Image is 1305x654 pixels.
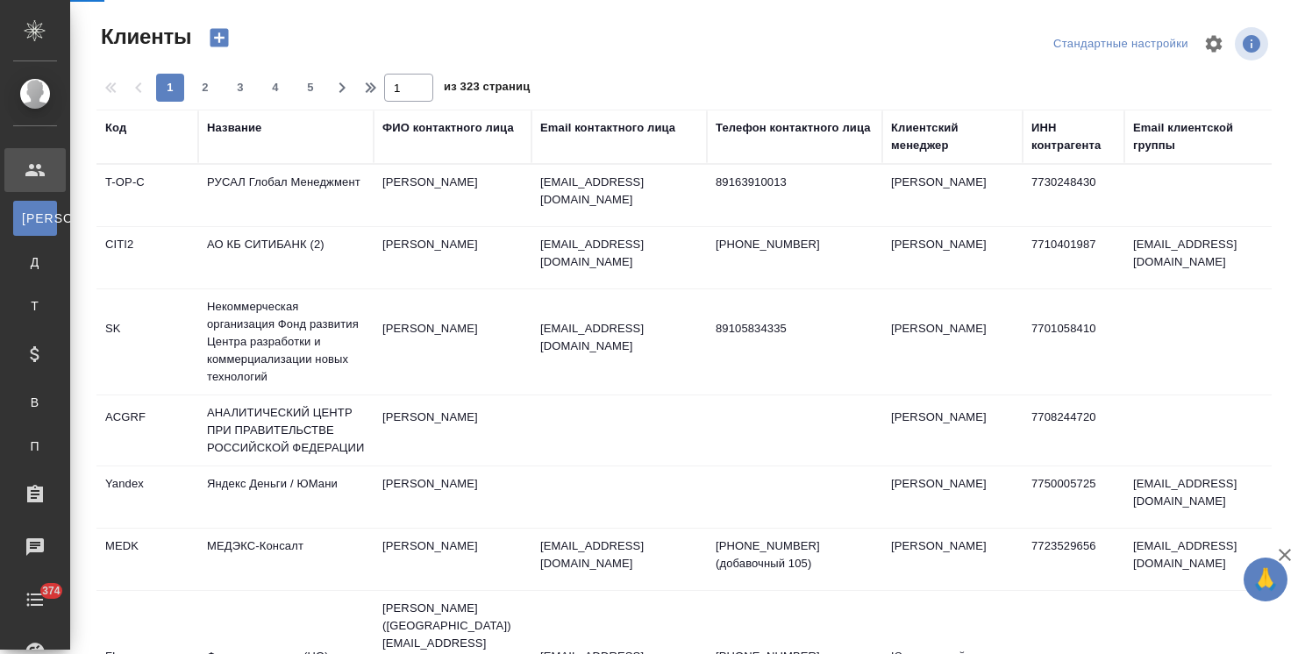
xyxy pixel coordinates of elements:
td: T-OP-C [96,165,198,226]
p: [PHONE_NUMBER] (добавочный 105) [716,537,874,572]
a: [PERSON_NAME] [13,201,57,236]
td: SK [96,311,198,373]
span: Д [22,253,48,271]
td: 7750005725 [1023,466,1124,528]
button: Создать [198,23,240,53]
div: Название [207,119,261,137]
span: 5 [296,79,324,96]
td: [PERSON_NAME] [374,227,531,288]
span: Клиенты [96,23,191,51]
p: [EMAIL_ADDRESS][DOMAIN_NAME] [540,537,698,572]
div: Клиентский менеджер [891,119,1014,154]
td: 7710401987 [1023,227,1124,288]
td: [PERSON_NAME] [374,400,531,461]
td: Yandex [96,466,198,528]
span: Т [22,297,48,315]
td: [EMAIL_ADDRESS][DOMAIN_NAME] [1124,227,1282,288]
td: [PERSON_NAME] [882,165,1023,226]
a: П [13,429,57,464]
td: АНАЛИТИЧЕСКИЙ ЦЕНТР ПРИ ПРАВИТЕЛЬСТВЕ РОССИЙСКОЙ ФЕДЕРАЦИИ [198,395,374,466]
span: Настроить таблицу [1193,23,1235,65]
span: 2 [191,79,219,96]
td: [PERSON_NAME] [374,529,531,590]
button: 5 [296,74,324,102]
div: ФИО контактного лица [382,119,514,137]
td: РУСАЛ Глобал Менеджмент [198,165,374,226]
span: В [22,394,48,411]
p: [EMAIL_ADDRESS][DOMAIN_NAME] [540,174,698,209]
p: [EMAIL_ADDRESS][DOMAIN_NAME] [540,320,698,355]
td: АО КБ СИТИБАНК (2) [198,227,374,288]
span: из 323 страниц [444,76,530,102]
button: 4 [261,74,289,102]
td: [PERSON_NAME] [882,400,1023,461]
button: 2 [191,74,219,102]
div: Email клиентской группы [1133,119,1273,154]
td: 7730248430 [1023,165,1124,226]
a: Т [13,288,57,323]
p: [PHONE_NUMBER] [716,236,874,253]
td: CITI2 [96,227,198,288]
td: [EMAIL_ADDRESS][DOMAIN_NAME] [1124,529,1282,590]
p: 89105834335 [716,320,874,338]
div: Телефон контактного лица [716,119,871,137]
td: 7701058410 [1023,311,1124,373]
span: 4 [261,79,289,96]
td: [PERSON_NAME] [882,466,1023,528]
td: 7723529656 [1023,529,1124,590]
div: Email контактного лица [540,119,675,137]
div: Код [105,119,126,137]
td: ACGRF [96,400,198,461]
td: 7708244720 [1023,400,1124,461]
td: [PERSON_NAME] [882,311,1023,373]
span: [PERSON_NAME] [22,210,48,227]
div: ИНН контрагента [1031,119,1116,154]
td: Яндекс Деньги / ЮМани [198,466,374,528]
td: [PERSON_NAME] [374,311,531,373]
span: П [22,437,48,455]
p: 89163910013 [716,174,874,191]
td: МЕДЭКС-Консалт [198,529,374,590]
td: [PERSON_NAME] [374,466,531,528]
a: 374 [4,578,66,622]
span: 3 [226,79,254,96]
td: [PERSON_NAME] [882,227,1023,288]
p: [EMAIL_ADDRESS][DOMAIN_NAME] [540,236,698,271]
td: [EMAIL_ADDRESS][DOMAIN_NAME] [1124,466,1282,528]
a: В [13,385,57,420]
td: [PERSON_NAME] [882,529,1023,590]
span: 🙏 [1251,561,1280,598]
span: Посмотреть информацию [1235,27,1272,60]
td: Некоммерческая организация Фонд развития Центра разработки и коммерциализации новых технологий [198,289,374,395]
button: 3 [226,74,254,102]
a: Д [13,245,57,280]
button: 🙏 [1244,558,1287,601]
td: MEDK [96,529,198,590]
td: [PERSON_NAME] [374,165,531,226]
div: split button [1049,31,1193,58]
span: 374 [32,582,71,600]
